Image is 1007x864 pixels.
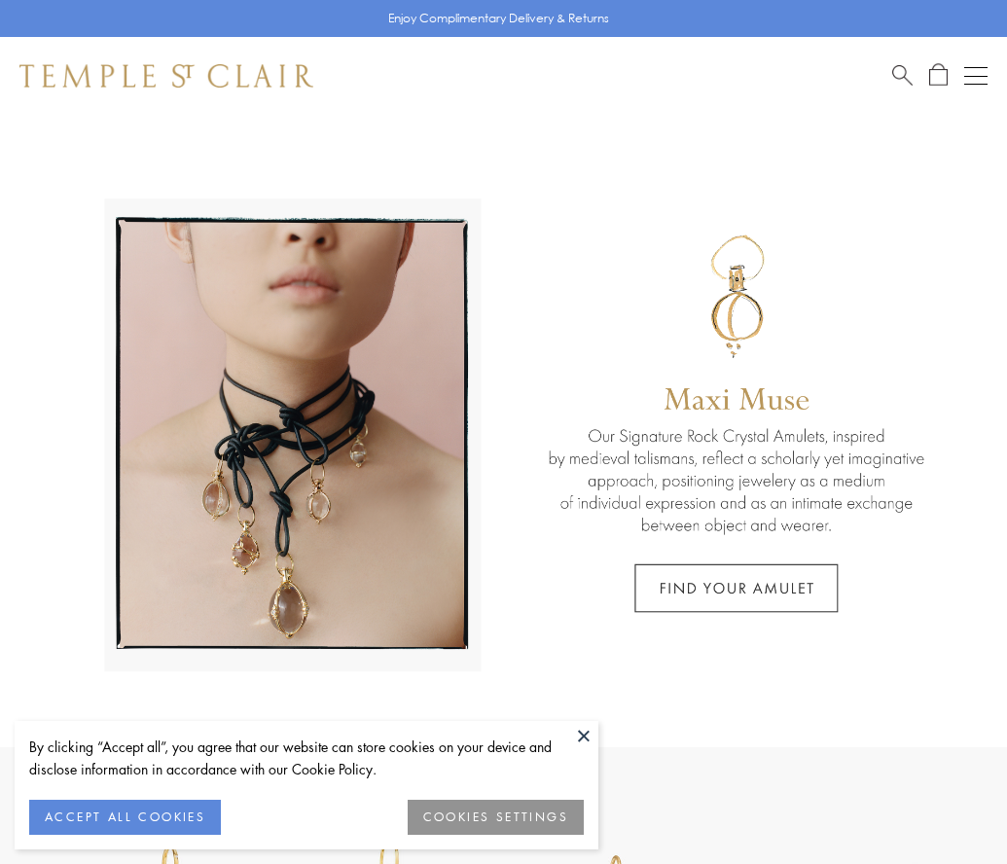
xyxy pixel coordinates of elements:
button: Open navigation [964,64,988,88]
p: Enjoy Complimentary Delivery & Returns [388,9,609,28]
a: Search [892,63,913,88]
button: COOKIES SETTINGS [408,800,584,835]
button: ACCEPT ALL COOKIES [29,800,221,835]
a: Open Shopping Bag [929,63,948,88]
img: Temple St. Clair [19,64,313,88]
div: By clicking “Accept all”, you agree that our website can store cookies on your device and disclos... [29,736,584,780]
